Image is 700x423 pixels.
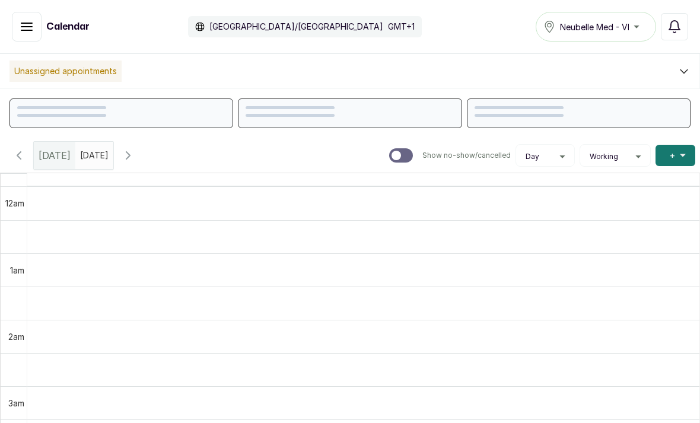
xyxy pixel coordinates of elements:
[3,197,27,209] div: 12am
[526,152,539,161] span: Day
[39,148,71,163] span: [DATE]
[521,152,569,161] button: Day
[34,142,75,169] div: [DATE]
[670,150,675,161] span: +
[536,12,656,42] button: Neubelle Med - VI
[656,145,695,166] button: +
[422,151,511,160] p: Show no-show/cancelled
[209,21,383,33] p: [GEOGRAPHIC_DATA]/[GEOGRAPHIC_DATA]
[46,20,90,34] h1: Calendar
[6,330,27,343] div: 2am
[590,152,618,161] span: Working
[8,264,27,276] div: 1am
[9,61,122,82] p: Unassigned appointments
[560,21,629,33] span: Neubelle Med - VI
[585,152,645,161] button: Working
[388,21,415,33] p: GMT+1
[6,397,27,409] div: 3am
